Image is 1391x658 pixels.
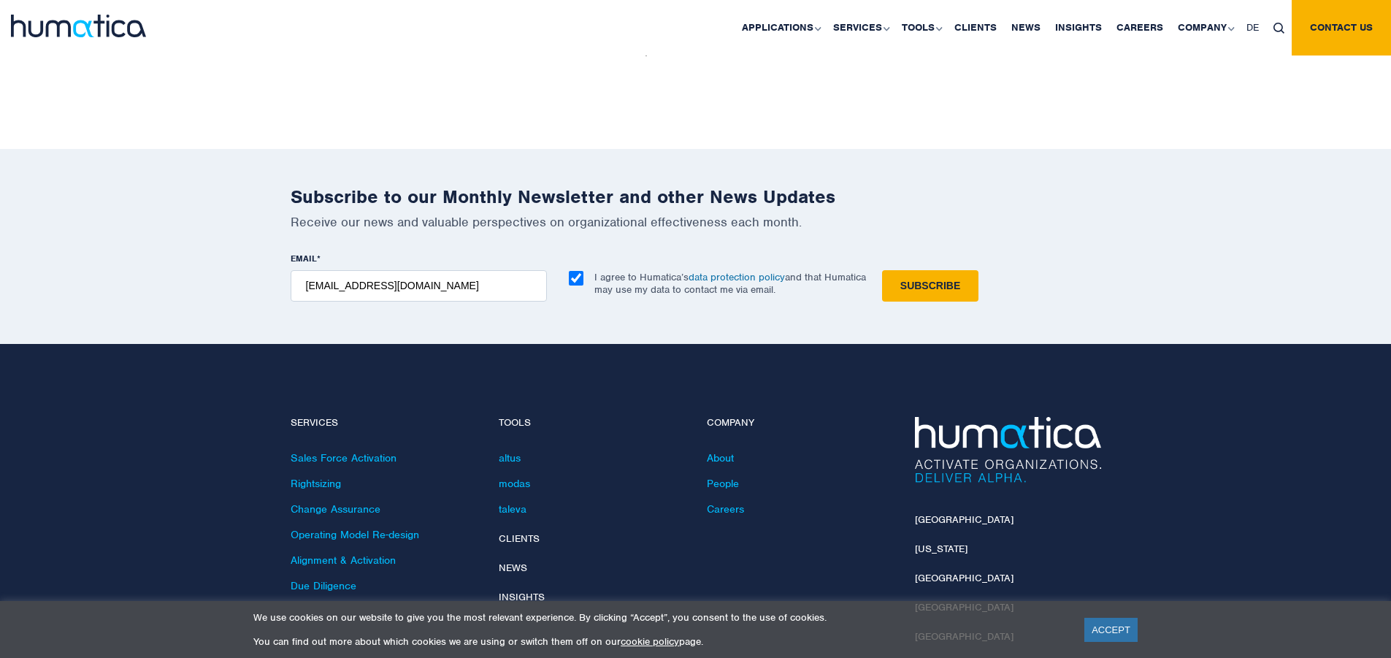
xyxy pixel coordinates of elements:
[1084,618,1138,642] a: ACCEPT
[291,253,317,264] span: EMAIL
[499,532,540,545] a: Clients
[569,271,583,286] input: I agree to Humatica’sdata protection policyand that Humatica may use my data to contact me via em...
[499,451,521,464] a: altus
[291,270,547,302] input: name@company.com
[707,502,744,516] a: Careers
[689,271,785,283] a: data protection policy
[882,270,978,302] input: Subscribe
[499,562,527,574] a: News
[707,477,739,490] a: People
[253,635,1066,648] p: You can find out more about which cookies we are using or switch them off on our page.
[1246,21,1259,34] span: DE
[499,477,530,490] a: modas
[915,572,1013,584] a: [GEOGRAPHIC_DATA]
[253,611,1066,624] p: We use cookies on our website to give you the most relevant experience. By clicking “Accept”, you...
[291,185,1101,208] h2: Subscribe to our Monthly Newsletter and other News Updates
[915,513,1013,526] a: [GEOGRAPHIC_DATA]
[707,451,734,464] a: About
[291,528,419,541] a: Operating Model Re-design
[707,417,893,429] h4: Company
[291,214,1101,230] p: Receive our news and valuable perspectives on organizational effectiveness each month.
[291,502,380,516] a: Change Assurance
[291,554,396,567] a: Alignment & Activation
[291,579,356,592] a: Due Diligence
[499,417,685,429] h4: Tools
[594,271,866,296] p: I agree to Humatica’s and that Humatica may use my data to contact me via email.
[291,477,341,490] a: Rightsizing
[291,451,396,464] a: Sales Force Activation
[621,635,679,648] a: cookie policy
[11,15,146,37] img: logo
[915,543,967,555] a: [US_STATE]
[1273,23,1284,34] img: search_icon
[499,591,545,603] a: Insights
[915,417,1101,483] img: Humatica
[499,502,526,516] a: taleva
[291,417,477,429] h4: Services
